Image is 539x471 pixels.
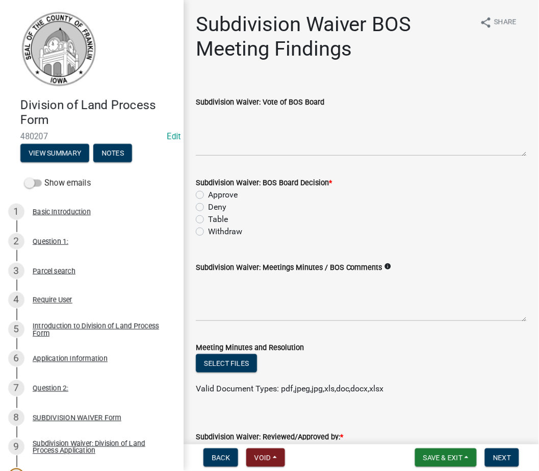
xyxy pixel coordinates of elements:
wm-modal-confirm: Notes [93,150,132,158]
label: Deny [208,201,226,213]
div: 1 [8,204,24,220]
div: 9 [8,439,24,455]
button: Select files [196,354,257,373]
div: 3 [8,263,24,279]
span: Share [494,16,517,29]
button: shareShare [472,12,525,32]
div: 5 [8,321,24,338]
label: Subdivision Waiver: Vote of BOS Board [196,99,324,106]
h4: Division of Land Process Form [20,98,175,128]
div: Introduction to Division of Land Process Form [33,323,167,337]
i: share [480,16,492,29]
button: Notes [93,144,132,162]
span: Next [493,454,511,462]
span: Void [254,454,271,462]
div: Parcel search [33,267,75,275]
div: Question 1: [33,238,68,245]
div: 7 [8,380,24,396]
label: Table [208,213,228,226]
span: Back [212,454,230,462]
div: Basic Introduction [33,208,91,215]
button: View Summary [20,144,89,162]
label: Subdivision Waiver: Reviewed/Approved by: [196,434,343,441]
h1: Subdivision Waiver BOS Meeting Findings [196,12,472,61]
button: Next [485,449,519,467]
label: Subdivision Waiver: BOS Board Decision [196,180,332,187]
span: 480207 [20,132,163,141]
div: Require User [33,296,72,304]
label: Show emails [24,177,91,189]
div: Subdivision Waiver: Division of Land Process Application [33,440,167,454]
button: Save & Exit [415,449,477,467]
label: Meeting Minutes and Resolution [196,345,304,352]
div: 8 [8,410,24,426]
button: Back [203,449,238,467]
label: Approve [208,189,238,201]
span: Valid Document Types: pdf,jpeg,jpg,xls,doc,docx,xlsx [196,384,384,394]
img: Franklin County, Iowa [20,11,97,87]
div: 2 [8,233,24,250]
div: Application Information [33,355,108,362]
wm-modal-confirm: Edit Application Number [167,132,181,141]
label: Subdivision Waiver: Meetings Minutes / BOS Comments [196,264,382,271]
div: 6 [8,351,24,367]
a: Edit [167,132,181,141]
div: SUBDIVISION WAIVER Form [33,414,121,422]
span: Save & Exit [423,454,463,462]
div: 4 [8,292,24,308]
label: Withdraw [208,226,242,238]
button: Void [246,449,285,467]
div: Question 2: [33,385,68,392]
i: info [384,263,392,270]
wm-modal-confirm: Summary [20,150,89,158]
